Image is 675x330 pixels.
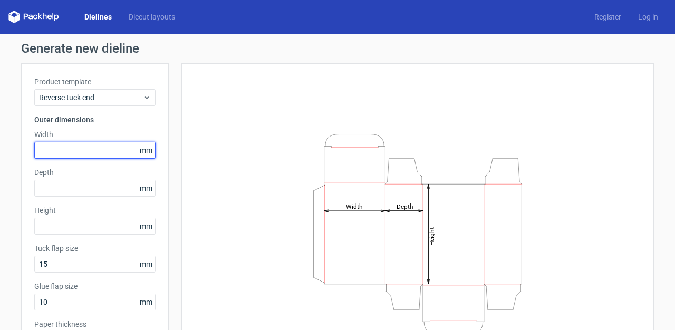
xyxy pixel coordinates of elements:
label: Width [34,129,156,140]
label: Glue flap size [34,281,156,292]
span: mm [137,294,155,310]
a: Log in [630,12,667,22]
h1: Generate new dieline [21,42,654,55]
label: Product template [34,76,156,87]
a: Diecut layouts [120,12,184,22]
span: mm [137,180,155,196]
span: mm [137,256,155,272]
label: Paper thickness [34,319,156,329]
label: Depth [34,167,156,178]
span: mm [137,142,155,158]
tspan: Width [346,202,363,210]
h3: Outer dimensions [34,114,156,125]
a: Dielines [76,12,120,22]
label: Tuck flap size [34,243,156,254]
a: Register [586,12,630,22]
tspan: Height [428,227,436,245]
span: Reverse tuck end [39,92,143,103]
span: mm [137,218,155,234]
tspan: Depth [397,202,413,210]
label: Height [34,205,156,216]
